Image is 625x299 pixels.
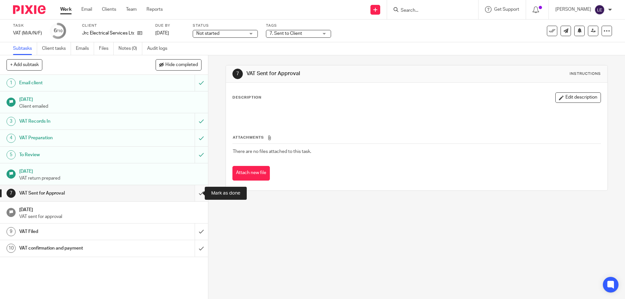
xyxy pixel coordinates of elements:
[555,6,591,13] p: [PERSON_NAME]
[99,42,114,55] a: Files
[193,23,258,28] label: Status
[13,42,37,55] a: Subtasks
[7,134,16,143] div: 4
[266,23,331,28] label: Tags
[82,23,147,28] label: Client
[155,23,185,28] label: Due by
[13,23,42,28] label: Task
[118,42,142,55] a: Notes (0)
[494,7,519,12] span: Get Support
[19,213,201,220] p: VAT sent for approval
[19,78,132,88] h1: Email client
[82,30,134,36] p: Jrc Electrical Services Ltd
[102,6,116,13] a: Clients
[7,189,16,198] div: 7
[54,27,62,34] div: 6
[7,78,16,88] div: 1
[400,8,459,14] input: Search
[19,103,201,110] p: Client emailed
[7,59,42,70] button: + Add subtask
[156,59,201,70] button: Hide completed
[232,95,261,100] p: Description
[19,243,132,253] h1: VAT confirmation and payment
[165,62,198,68] span: Hide completed
[19,133,132,143] h1: VAT Preparation
[13,30,42,36] div: VAT (M/A/N/F)
[19,175,201,182] p: VAT return prepared
[19,227,132,237] h1: VAT Filed
[147,42,172,55] a: Audit logs
[155,31,169,35] span: [DATE]
[232,69,243,79] div: 7
[13,5,46,14] img: Pixie
[19,150,132,160] h1: To Review
[76,42,94,55] a: Emails
[19,188,132,198] h1: VAT Sent for Approval
[594,5,605,15] img: svg%3E
[7,150,16,159] div: 5
[19,167,201,175] h1: [DATE]
[126,6,137,13] a: Team
[57,29,62,33] small: /10
[60,6,72,13] a: Work
[555,92,601,103] button: Edit description
[7,227,16,236] div: 9
[7,117,16,126] div: 3
[233,149,311,154] span: There are no files attached to this task.
[232,166,270,181] button: Attach new file
[146,6,163,13] a: Reports
[19,95,201,103] h1: [DATE]
[233,136,264,139] span: Attachments
[270,31,302,36] span: 7. Sent to Client
[81,6,92,13] a: Email
[570,71,601,76] div: Instructions
[42,42,71,55] a: Client tasks
[19,116,132,126] h1: VAT Records In
[246,70,431,77] h1: VAT Sent for Approval
[7,244,16,253] div: 10
[196,31,219,36] span: Not started
[19,205,201,213] h1: [DATE]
